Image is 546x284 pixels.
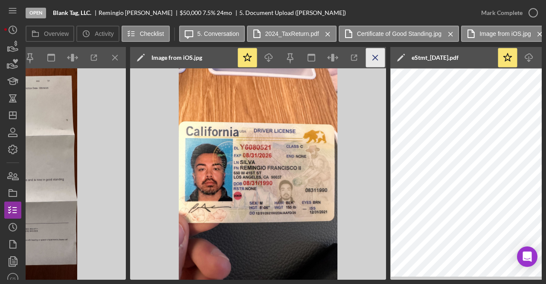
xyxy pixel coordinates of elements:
div: Mark Complete [481,4,523,21]
label: Activity [95,30,113,37]
button: Certificate of Good Standing.jpg [339,26,459,42]
button: Mark Complete [473,4,542,21]
label: Overview [44,30,69,37]
img: Preview [130,68,386,280]
button: 5. Conversation [179,26,245,42]
label: Image from iOS.jpg [479,30,531,37]
div: Image from iOS.jpg [151,54,202,61]
div: 24 mo [217,9,232,16]
div: Open [26,8,46,18]
span: $50,000 [180,9,201,16]
b: Blank Tag, LLC. [53,9,91,16]
label: Checklist [140,30,164,37]
text: CS [10,276,15,281]
div: Remingio [PERSON_NAME] [99,9,180,16]
button: Overview [26,26,74,42]
label: 5. Conversation [197,30,239,37]
div: 5. Document Upload ([PERSON_NAME]) [239,9,346,16]
button: Activity [76,26,119,42]
div: eStmt_[DATE].pdf [412,54,459,61]
button: Checklist [122,26,170,42]
label: 2024_TaxReturn.pdf [265,30,319,37]
div: Open Intercom Messenger [517,246,537,267]
button: 2024_TaxReturn.pdf [247,26,337,42]
div: 7.5 % [203,9,215,16]
label: Certificate of Good Standing.jpg [357,30,441,37]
